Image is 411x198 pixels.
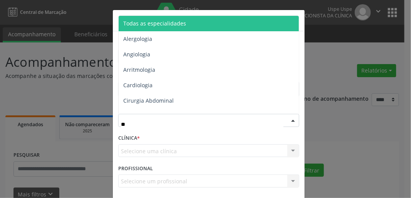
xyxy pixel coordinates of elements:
[123,20,186,27] span: Todas as especialidades
[123,112,191,120] span: Cirurgia Cabeça e Pescoço
[118,132,140,144] label: CLÍNICA
[123,81,153,89] span: Cardiologia
[118,15,206,25] h5: Relatório de agendamentos
[289,10,305,29] button: Close
[123,66,155,73] span: Arritmologia
[123,35,152,42] span: Alergologia
[123,51,150,58] span: Angiologia
[123,97,174,104] span: Cirurgia Abdominal
[118,162,153,174] label: PROFISSIONAL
